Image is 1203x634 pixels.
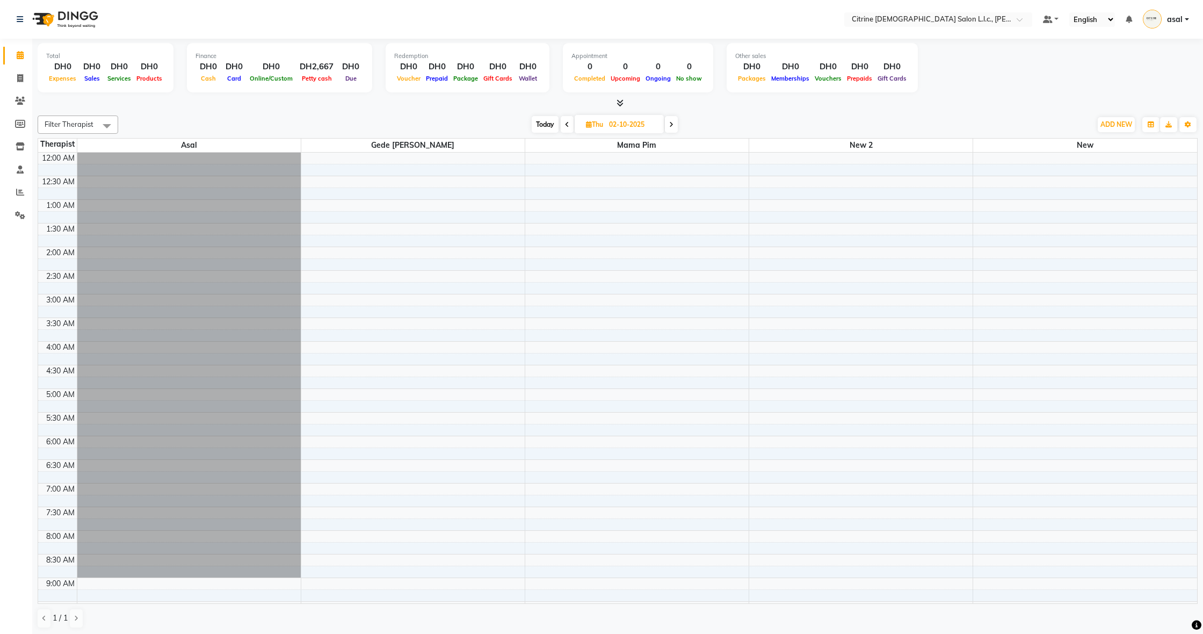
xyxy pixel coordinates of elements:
[44,531,77,542] div: 8:00 AM
[53,613,68,624] span: 1 / 1
[44,602,77,613] div: 9:30 AM
[394,52,541,61] div: Redemption
[44,554,77,566] div: 8:30 AM
[343,75,359,82] span: Due
[134,61,165,73] div: DH0
[1143,10,1162,28] img: asal
[221,61,247,73] div: DH0
[423,61,451,73] div: DH0
[516,75,540,82] span: Wallet
[1167,14,1183,25] span: asal
[44,318,77,329] div: 3:30 AM
[44,578,77,589] div: 9:00 AM
[44,294,77,306] div: 3:00 AM
[247,75,295,82] span: Online/Custom
[643,61,673,73] div: 0
[301,139,525,152] span: Gede [PERSON_NAME]
[515,61,541,73] div: DH0
[79,61,105,73] div: DH0
[44,342,77,353] div: 4:00 AM
[40,176,77,188] div: 12:30 AM
[44,200,77,211] div: 1:00 AM
[481,75,515,82] span: Gift Cards
[45,120,93,128] span: Filter Therapist
[44,507,77,518] div: 7:30 AM
[247,61,295,73] div: DH0
[224,75,244,82] span: Card
[46,61,79,73] div: DH0
[769,61,812,73] div: DH0
[105,75,134,82] span: Services
[769,75,812,82] span: Memberships
[532,116,559,133] span: Today
[338,61,364,73] div: DH0
[44,436,77,448] div: 6:00 AM
[394,61,423,73] div: DH0
[844,75,875,82] span: Prepaids
[46,52,165,61] div: Total
[195,52,364,61] div: Finance
[394,75,423,82] span: Voucher
[1098,117,1135,132] button: ADD NEW
[749,139,973,152] span: new 2
[77,139,301,152] span: asal
[134,75,165,82] span: Products
[608,75,643,82] span: Upcoming
[295,61,338,73] div: DH2,667
[105,61,134,73] div: DH0
[195,61,221,73] div: DH0
[38,139,77,150] div: Therapist
[973,139,1197,152] span: new
[875,75,909,82] span: Gift Cards
[46,75,79,82] span: Expenses
[44,365,77,377] div: 4:30 AM
[571,52,705,61] div: Appointment
[44,484,77,495] div: 7:00 AM
[606,117,660,133] input: 2025-10-02
[27,4,101,34] img: logo
[299,75,335,82] span: Petty cash
[198,75,219,82] span: Cash
[735,75,769,82] span: Packages
[735,61,769,73] div: DH0
[673,75,705,82] span: No show
[673,61,705,73] div: 0
[423,75,451,82] span: Prepaid
[44,224,77,235] div: 1:30 AM
[608,61,643,73] div: 0
[40,153,77,164] div: 12:00 AM
[583,120,606,128] span: Thu
[812,75,844,82] span: Vouchers
[571,75,608,82] span: Completed
[451,61,481,73] div: DH0
[44,413,77,424] div: 5:30 AM
[481,61,515,73] div: DH0
[44,271,77,282] div: 2:30 AM
[44,247,77,258] div: 2:00 AM
[571,61,608,73] div: 0
[44,389,77,400] div: 5:00 AM
[735,52,909,61] div: Other sales
[82,75,103,82] span: Sales
[643,75,673,82] span: Ongoing
[812,61,844,73] div: DH0
[844,61,875,73] div: DH0
[451,75,481,82] span: Package
[44,460,77,471] div: 6:30 AM
[1100,120,1132,128] span: ADD NEW
[525,139,749,152] span: Mama Pim
[875,61,909,73] div: DH0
